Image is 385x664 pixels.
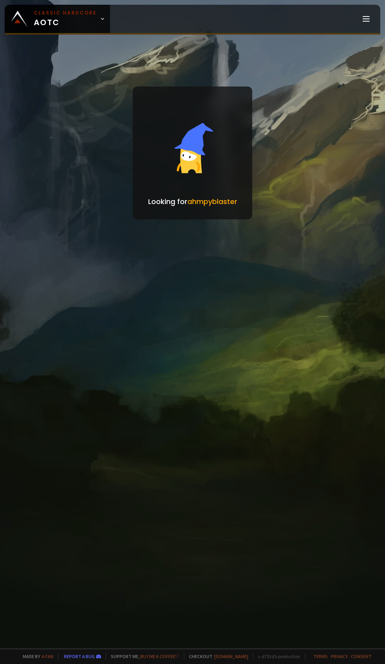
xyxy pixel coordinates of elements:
[214,653,248,659] a: [DOMAIN_NAME]
[187,197,237,206] span: ahmpyblaster
[184,653,248,659] span: Checkout
[106,653,179,659] span: Support me,
[34,9,97,17] small: Classic Hardcore
[34,9,97,28] span: AOTC
[140,653,179,659] a: Buy me a coffee
[64,653,95,659] a: Report a bug
[351,653,372,659] a: Consent
[42,653,53,659] a: a fan
[313,653,328,659] a: Terms
[148,196,237,207] p: Looking for
[18,653,53,659] span: Made by
[253,653,300,659] span: v. d752d5 - production
[5,5,110,33] a: Classic HardcoreAOTC
[331,653,348,659] a: Privacy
